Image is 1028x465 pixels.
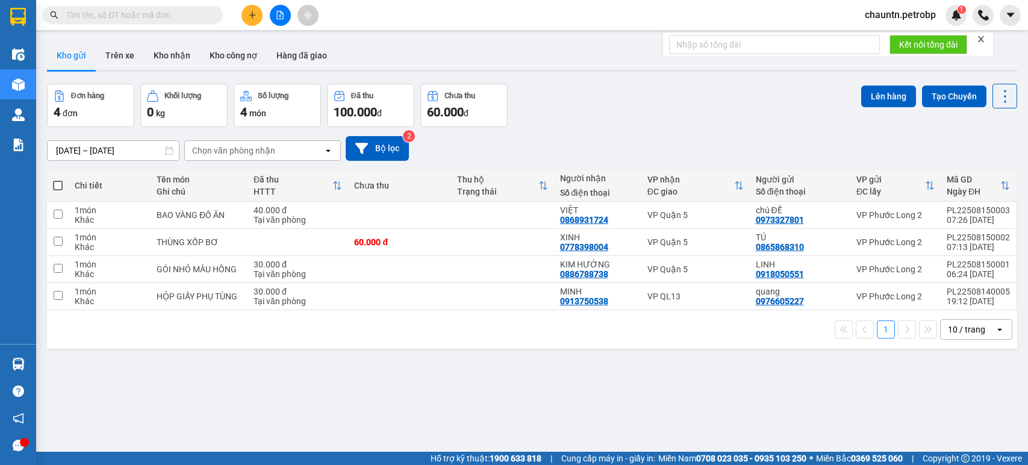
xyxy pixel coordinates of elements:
[947,296,1010,306] div: 19:12 [DATE]
[12,78,25,91] img: warehouse-icon
[12,48,25,61] img: warehouse-icon
[144,41,200,70] button: Kho nhận
[696,454,806,463] strong: 0708 023 035 - 0935 103 250
[889,35,967,54] button: Kết nối tổng đài
[647,175,734,184] div: VP nhận
[254,287,342,296] div: 30.000 đ
[431,452,541,465] span: Hỗ trợ kỹ thuật:
[47,41,96,70] button: Kho gửi
[560,260,635,269] div: KIM HƯỚNG
[947,242,1010,252] div: 07:13 [DATE]
[560,232,635,242] div: XINH
[157,175,241,184] div: Tên món
[354,181,445,190] div: Chưa thu
[669,35,880,54] input: Nhập số tổng đài
[977,35,985,43] span: close
[254,215,342,225] div: Tại văn phòng
[850,170,941,202] th: Toggle SortBy
[457,175,538,184] div: Thu hộ
[451,170,554,202] th: Toggle SortBy
[856,175,925,184] div: VP gửi
[961,454,970,463] span: copyright
[75,287,145,296] div: 1 món
[948,323,985,335] div: 10 / trang
[403,130,415,142] sup: 2
[816,452,903,465] span: Miền Bắc
[63,108,78,118] span: đơn
[75,205,145,215] div: 1 món
[457,187,538,196] div: Trạng thái
[647,210,744,220] div: VP Quận 5
[560,215,608,225] div: 0868931724
[164,92,201,100] div: Khối lượng
[856,264,935,274] div: VP Phước Long 2
[334,105,377,119] span: 100.000
[234,84,321,127] button: Số lượng4món
[756,175,844,184] div: Người gửi
[48,141,179,160] input: Select a date range.
[947,269,1010,279] div: 06:24 [DATE]
[420,84,508,127] button: Chưa thu60.000đ
[157,292,241,301] div: HỘP GIẤY PHỤ TÙNG
[346,136,409,161] button: Bộ lọc
[54,105,60,119] span: 4
[947,215,1010,225] div: 07:26 [DATE]
[947,187,1000,196] div: Ngày ĐH
[270,5,291,26] button: file-add
[254,269,342,279] div: Tại văn phòng
[561,452,655,465] span: Cung cấp máy in - giấy in:
[12,358,25,370] img: warehouse-icon
[856,187,925,196] div: ĐC lấy
[75,260,145,269] div: 1 món
[427,105,464,119] span: 60.000
[756,215,804,225] div: 0973327801
[647,292,744,301] div: VP QL13
[560,287,635,296] div: MINH
[560,269,608,279] div: 0886788738
[248,170,348,202] th: Toggle SortBy
[377,108,382,118] span: đ
[855,7,945,22] span: chauntn.petrobp
[297,5,319,26] button: aim
[12,139,25,151] img: solution-icon
[756,187,844,196] div: Số điện thoại
[647,187,734,196] div: ĐC giao
[96,41,144,70] button: Trên xe
[912,452,914,465] span: |
[13,413,24,424] span: notification
[658,452,806,465] span: Miền Nam
[75,242,145,252] div: Khác
[267,41,337,70] button: Hàng đã giao
[756,287,844,296] div: quang
[756,242,804,252] div: 0865868310
[809,456,813,461] span: ⚪️
[254,187,332,196] div: HTTT
[947,232,1010,242] div: PL22508150002
[444,92,475,100] div: Chưa thu
[856,292,935,301] div: VP Phước Long 2
[254,296,342,306] div: Tại văn phòng
[550,452,552,465] span: |
[249,108,266,118] span: món
[140,84,228,127] button: Khối lượng0kg
[560,205,635,215] div: VIỆT
[756,232,844,242] div: TÚ
[276,11,284,19] span: file-add
[951,10,962,20] img: icon-new-feature
[851,454,903,463] strong: 0369 525 060
[157,210,241,220] div: BAO VÀNG ĐỒ ĂN
[66,8,208,22] input: Tìm tên, số ĐT hoặc mã đơn
[354,237,445,247] div: 60.000 đ
[856,237,935,247] div: VP Phước Long 2
[327,84,414,127] button: Đã thu100.000đ
[560,242,608,252] div: 0778398004
[13,440,24,451] span: message
[947,260,1010,269] div: PL22508150001
[958,5,966,14] sup: 1
[248,11,257,19] span: plus
[147,105,154,119] span: 0
[240,105,247,119] span: 4
[75,232,145,242] div: 1 món
[254,205,342,215] div: 40.000 đ
[12,108,25,121] img: warehouse-icon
